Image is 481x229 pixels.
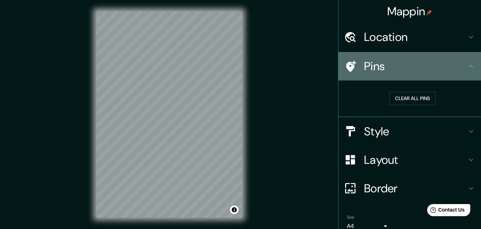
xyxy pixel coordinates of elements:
div: Style [338,117,481,146]
label: Size [347,214,354,220]
img: pin-icon.png [426,10,432,15]
div: Border [338,174,481,203]
h4: Border [364,181,467,196]
canvas: Map [96,11,242,218]
h4: Layout [364,153,467,167]
div: Layout [338,146,481,174]
div: Location [338,23,481,51]
h4: Mappin [387,4,433,19]
iframe: Help widget launcher [418,201,473,221]
h4: Pins [364,59,467,73]
button: Toggle attribution [230,205,239,214]
h4: Location [364,30,467,44]
div: Pins [338,52,481,80]
h4: Style [364,124,467,139]
button: Clear all pins [389,92,436,105]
